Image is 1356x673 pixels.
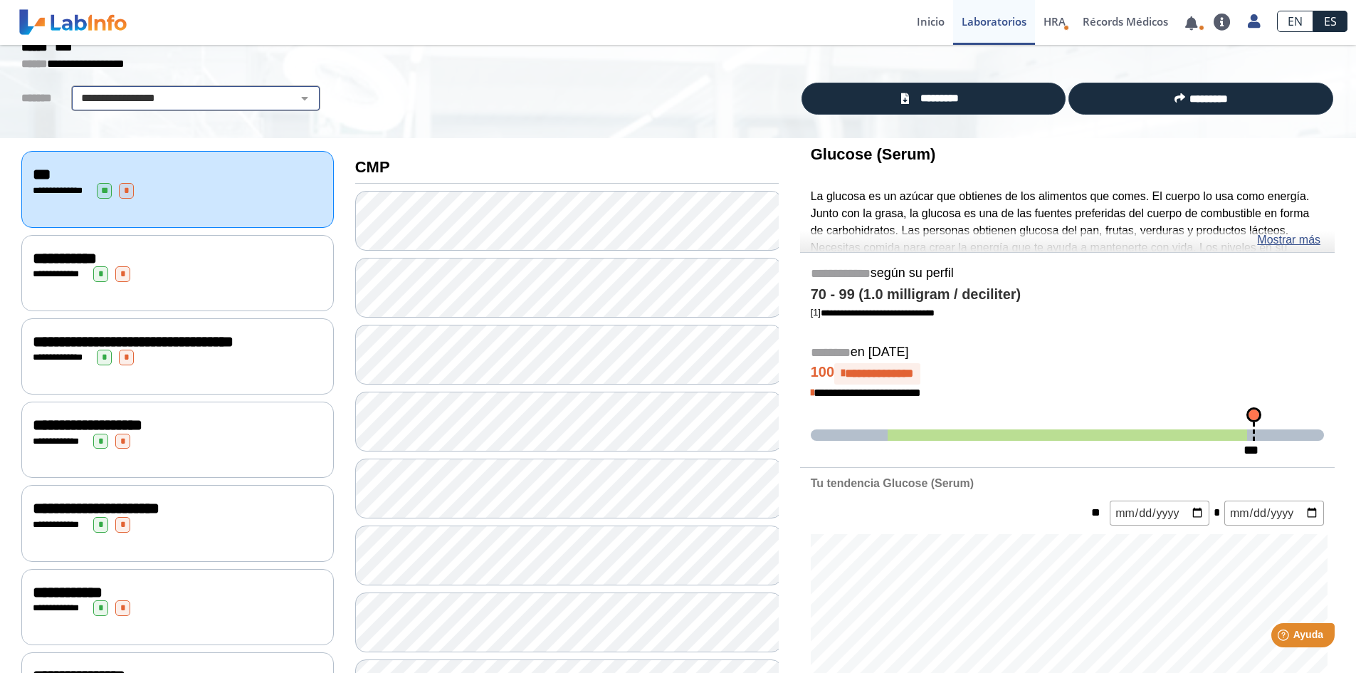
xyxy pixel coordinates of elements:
p: La glucosa es un azúcar que obtienes de los alimentos que comes. El cuerpo lo usa como energía. J... [811,188,1324,291]
h4: 70 - 99 (1.0 milligram / deciliter) [811,286,1324,303]
span: HRA [1044,14,1066,28]
h5: según su perfil [811,266,1324,282]
b: CMP [355,158,390,176]
a: EN [1277,11,1313,32]
a: [1] [811,307,935,318]
a: ES [1313,11,1347,32]
input: mm/dd/yyyy [1110,501,1209,526]
h5: en [DATE] [811,345,1324,361]
a: Mostrar más [1257,231,1320,249]
b: Tu tendencia Glucose (Serum) [811,477,974,489]
b: Glucose (Serum) [811,145,936,163]
input: mm/dd/yyyy [1224,501,1324,526]
h4: 100 [811,363,1324,385]
iframe: Help widget launcher [1229,617,1340,657]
